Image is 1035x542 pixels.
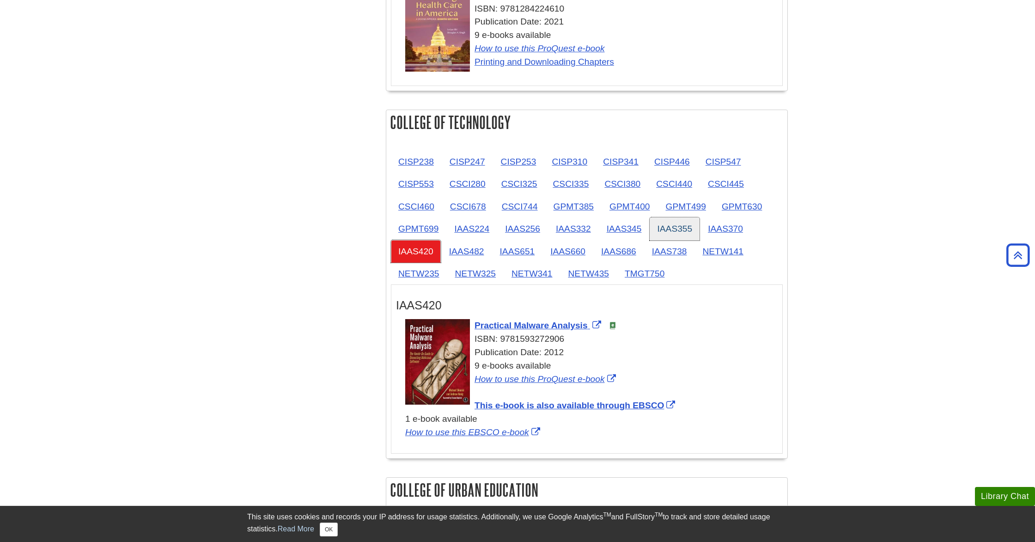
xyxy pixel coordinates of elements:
a: GPMT400 [602,195,657,218]
a: GPMT630 [714,195,769,218]
sup: TM [603,511,611,518]
div: ISBN: 9781593272906 [405,333,778,346]
a: IAAS256 [498,217,548,240]
a: IAAS660 [543,240,593,263]
a: Printing and Downloading Chapters [475,57,614,67]
a: Link opens in new window [475,320,603,330]
a: NETW341 [504,262,560,285]
a: IAAS686 [594,240,644,263]
a: CSCI445 [700,172,751,195]
a: CISP253 [493,150,544,173]
a: Link opens in new window [475,374,618,384]
img: e-Book [609,322,616,329]
a: CSCI325 [494,172,545,195]
a: IAAS370 [700,217,750,240]
a: IAAS651 [493,240,542,263]
a: CSCI678 [443,195,493,218]
a: CISP553 [391,172,441,195]
h3: IAAS420 [396,299,778,312]
a: GPMT699 [391,217,446,240]
a: CISP310 [544,150,595,173]
a: CSCI335 [546,172,597,195]
a: CISP247 [442,150,493,173]
a: IAAS482 [442,240,492,263]
a: CSCI440 [649,172,700,195]
a: IAAS332 [548,217,598,240]
sup: TM [655,511,663,518]
a: NETW325 [448,262,504,285]
a: IAAS224 [447,217,497,240]
div: Publication Date: 2012 [405,346,778,359]
img: Cover Art [405,319,470,405]
a: NETW435 [561,262,617,285]
a: GPMT385 [546,195,601,218]
a: NETW141 [695,240,751,263]
div: ISBN: 9781284224610 [405,2,778,16]
a: CSCI380 [597,172,648,195]
a: NETW235 [391,262,447,285]
span: Practical Malware Analysis [475,320,588,330]
a: CISP238 [391,150,441,173]
div: 9 e-books available [405,29,778,68]
a: CISP446 [647,150,697,173]
a: TMGT750 [617,262,672,285]
a: Link opens in new window [405,427,542,437]
a: CSCI280 [442,172,493,195]
a: How to use this ProQuest e-book [475,43,605,53]
button: Library Chat [975,487,1035,506]
div: Publication Date: 2021 [405,15,778,29]
a: IAAS738 [645,240,694,263]
a: Link opens in new window [475,400,677,410]
a: Read More [278,525,314,533]
a: CISP547 [698,150,749,173]
a: IAAS420 [391,240,441,263]
a: IAAS355 [650,217,700,240]
a: CISP341 [596,150,646,173]
h2: College of Technology [386,110,787,135]
a: Back to Top [1003,249,1033,261]
a: CSCI744 [494,195,545,218]
a: GPMT499 [658,195,713,218]
h2: College of Urban Education [386,478,787,502]
a: CSCI460 [391,195,442,218]
div: 9 e-books available 1 e-book available [405,359,778,439]
button: Close [320,523,338,536]
a: IAAS345 [599,217,649,240]
div: This site uses cookies and records your IP address for usage statistics. Additionally, we use Goo... [247,511,788,536]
